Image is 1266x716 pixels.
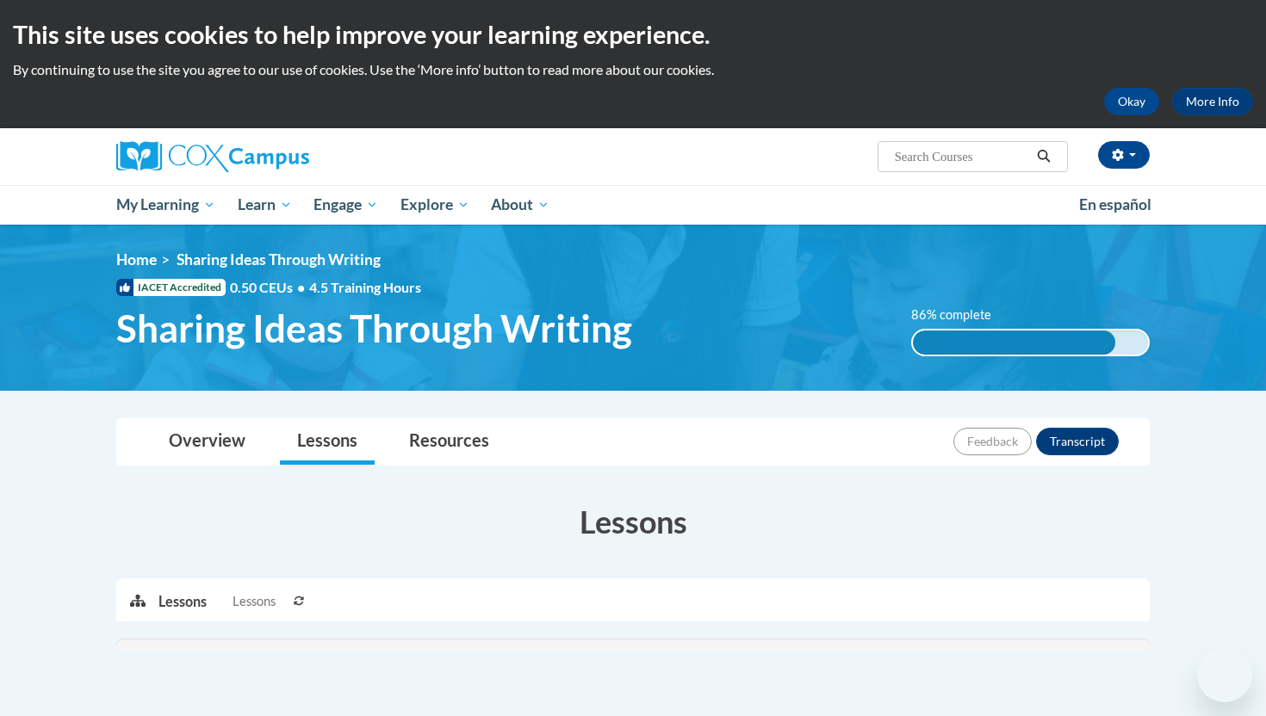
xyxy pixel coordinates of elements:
[230,278,309,297] span: 0.50 CEUs
[309,279,421,295] span: 4.5 Training Hours
[1079,195,1151,213] span: En español
[116,500,1150,543] h3: Lessons
[297,279,305,295] span: •
[238,194,292,215] span: Learn
[953,428,1032,455] button: Feedback
[1172,88,1253,115] a: More Info
[116,141,309,172] img: Cox Campus
[105,185,227,225] a: My Learning
[152,419,263,465] a: Overview
[302,185,389,225] a: Engage
[116,194,215,215] span: My Learning
[913,330,1115,355] div: 86% complete
[911,306,1010,324] label: 86% complete
[116,250,157,268] a: Home
[233,592,276,611] span: Lessons
[491,194,549,215] span: About
[313,194,378,215] span: Engage
[158,592,207,611] p: Lessons
[392,419,506,465] a: Resources
[481,185,562,225] a: About
[13,17,1253,52] h2: This site uses cookies to help improve your learning experience.
[389,185,481,225] a: Explore
[116,141,444,172] a: Cox Campus
[893,146,1031,167] input: Search Courses
[116,306,632,351] span: Sharing Ideas Through Writing
[1068,187,1163,223] a: En español
[400,194,469,215] span: Explore
[116,279,226,296] span: IACET Accredited
[1197,647,1252,702] iframe: Button to launch messaging window
[227,185,303,225] a: Learn
[1098,141,1150,169] button: Account Settings
[177,250,381,268] span: Sharing Ideas Through Writing
[280,419,375,465] a: Lessons
[1036,428,1119,455] button: Transcript
[1031,146,1057,167] button: Search
[90,185,1176,225] div: Main menu
[13,60,1253,79] p: By continuing to use the site you agree to our use of cookies. Use the ‘More info’ button to read...
[1104,88,1159,115] button: Okay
